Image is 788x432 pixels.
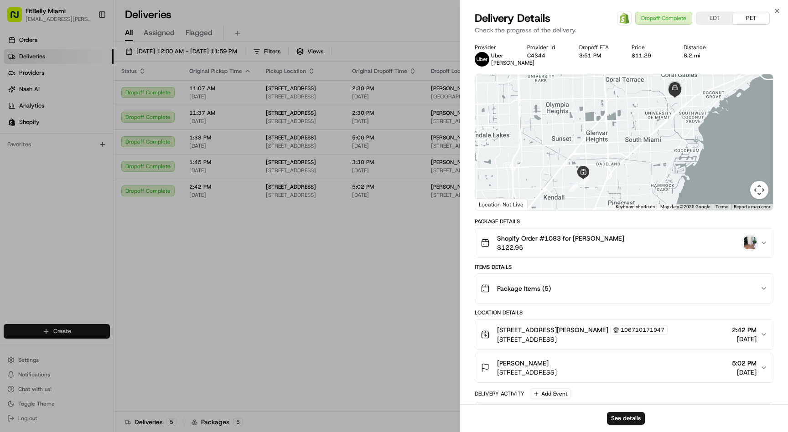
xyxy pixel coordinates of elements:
[744,237,757,249] img: photo_proof_of_delivery image
[684,44,721,51] div: Distance
[475,309,773,316] div: Location Details
[732,359,757,368] span: 5:02 PM
[141,117,166,128] button: See all
[632,44,669,51] div: Price
[77,205,84,212] div: 💻
[18,166,26,174] img: 1736555255976-a54dd68f-1ca7-489b-9aae-adbdc363a1c4
[28,166,97,173] span: Wisdom [PERSON_NAME]
[616,204,655,210] button: Keyboard shortcuts
[750,181,768,199] button: Map camera controls
[9,205,16,212] div: 📗
[632,52,669,59] div: $11.29
[497,284,551,293] span: Package Items ( 5 )
[619,13,630,24] img: Shopify
[64,226,110,233] a: Powered byPylon
[497,368,557,377] span: [STREET_ADDRESS]
[475,228,773,257] button: Shopify Order #1083 for [PERSON_NAME]$122.95photo_proof_of_delivery image
[732,334,757,344] span: [DATE]
[9,118,58,126] div: Past conversations
[477,198,508,210] a: Open this area in Google Maps (opens a new window)
[475,11,550,26] span: Delivery Details
[491,52,503,59] span: Uber
[475,26,773,35] p: Check the progress of the delivery.
[475,44,513,51] div: Provider
[607,412,645,425] button: See details
[475,52,489,67] img: uber-new-logo.jpeg
[660,204,710,209] span: Map data ©2025 Google
[475,390,524,397] div: Delivery Activity
[19,87,36,103] img: 8571987876998_91fb9ceb93ad5c398215_72.jpg
[475,353,773,382] button: [PERSON_NAME][STREET_ADDRESS]5:02 PM[DATE]
[497,243,624,252] span: $122.95
[732,325,757,334] span: 2:42 PM
[715,204,728,209] a: Terms
[497,335,668,344] span: [STREET_ADDRESS]
[91,226,110,233] span: Pylon
[9,133,24,147] img: Jesus Salinas
[497,359,549,368] span: [PERSON_NAME]
[73,200,150,216] a: 💻API Documentation
[5,200,73,216] a: 📗Knowledge Base
[568,182,578,192] div: 1
[9,87,26,103] img: 1736555255976-a54dd68f-1ca7-489b-9aae-adbdc363a1c4
[18,204,70,213] span: Knowledge Base
[734,204,770,209] a: Report a map error
[684,52,721,59] div: 8.2 mi
[86,204,146,213] span: API Documentation
[24,59,150,68] input: Clear
[475,263,773,271] div: Items Details
[475,319,773,350] button: [STREET_ADDRESS][PERSON_NAME]106710171947[STREET_ADDRESS]2:42 PM[DATE]
[477,198,508,210] img: Google
[527,52,545,59] button: C4344
[41,87,150,96] div: Start new chat
[9,9,27,27] img: Nash
[497,325,608,334] span: [STREET_ADDRESS][PERSON_NAME]
[131,141,150,149] span: [DATE]
[9,157,24,175] img: Wisdom Oko
[579,52,617,59] div: 3:51 PM
[491,59,534,67] span: [PERSON_NAME]
[579,44,617,51] div: Dropoff ETA
[696,12,733,24] button: EDT
[733,12,769,24] button: PET
[579,175,589,185] div: 2
[475,199,528,210] div: Location Not Live
[475,218,773,225] div: Package Details
[28,141,124,149] span: [DEMOGRAPHIC_DATA][PERSON_NAME]
[617,11,632,26] a: Shopify
[530,388,570,399] button: Add Event
[41,96,125,103] div: We're available if you need us!
[732,368,757,377] span: [DATE]
[9,36,166,51] p: Welcome 👋
[621,326,664,334] span: 106710171947
[126,141,129,149] span: •
[155,90,166,101] button: Start new chat
[475,274,773,303] button: Package Items (5)
[497,234,624,243] span: Shopify Order #1083 for [PERSON_NAME]
[104,166,123,173] span: [DATE]
[527,44,565,51] div: Provider Id
[99,166,102,173] span: •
